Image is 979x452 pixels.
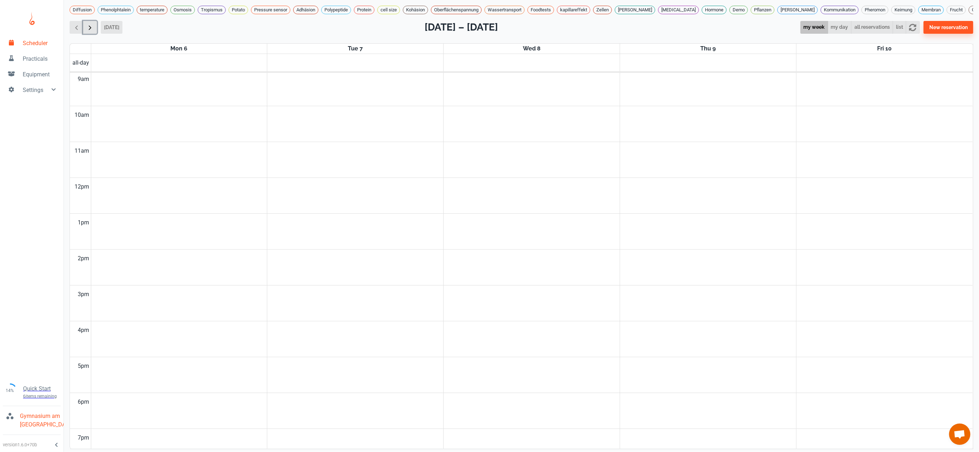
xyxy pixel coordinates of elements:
span: kapillareffekt [557,6,590,13]
span: Hormone [702,6,726,13]
div: Wassertransport [485,6,525,14]
div: Polypeptide [321,6,351,14]
span: Pflanzen [751,6,774,13]
div: 2pm [77,250,91,267]
div: 10am [73,106,91,124]
div: Diffusion [70,6,95,14]
div: cell size [377,6,400,14]
span: Kommunikation [821,6,858,13]
div: Chat öffnen [949,424,970,445]
a: October 8, 2025 [521,44,542,54]
div: [PERSON_NAME] [615,6,655,14]
div: 7pm [77,429,91,447]
div: Hormone [702,6,727,14]
div: Zellen [593,6,612,14]
button: Next week [83,21,97,34]
div: Frucht [947,6,966,14]
div: 1pm [77,214,91,232]
div: Osmosis [170,6,195,14]
span: [MEDICAL_DATA] [658,6,699,13]
span: Foodtests [528,6,554,13]
div: Foodtests [527,6,554,14]
div: temperature [137,6,168,14]
span: temperature [137,6,167,13]
button: [DATE] [101,21,122,34]
div: 12pm [73,178,91,196]
div: Demo [729,6,748,14]
div: Potato [229,6,248,14]
div: 5pm [77,357,91,375]
div: 9am [77,70,91,88]
div: Phenolphtalein [98,6,134,14]
span: Pressure sensor [251,6,290,13]
a: October 7, 2025 [346,44,364,54]
div: Keimung [891,6,915,14]
div: 11am [73,142,91,160]
span: [PERSON_NAME] [778,6,817,13]
span: Membran [919,6,944,13]
div: Pheromon [862,6,888,14]
span: all-day [71,59,91,67]
div: Oberflächenspannung [431,6,482,14]
span: Protein [354,6,374,13]
div: Tropismus [198,6,226,14]
button: my week [800,21,828,34]
div: kapillareffekt [557,6,590,14]
div: 6pm [77,393,91,411]
span: Zellen [594,6,612,13]
a: October 10, 2025 [876,44,893,54]
a: October 6, 2025 [169,44,189,54]
div: 4pm [77,321,91,339]
div: Pflanzen [751,6,775,14]
span: Pheromon [862,6,888,13]
div: Protein [354,6,374,14]
div: Adhäsion [293,6,318,14]
span: Wassertransport [485,6,524,13]
div: 3pm [77,285,91,303]
a: October 9, 2025 [699,44,717,54]
span: Keimung [892,6,915,13]
span: Oberflächenspannung [431,6,481,13]
h2: [DATE] – [DATE] [425,20,498,35]
span: Kohäsion [403,6,428,13]
button: all reservations [851,21,893,34]
span: Frucht [947,6,966,13]
span: Osmosis [171,6,195,13]
div: Membran [918,6,944,14]
span: Demo [730,6,748,13]
span: Diffusion [70,6,94,13]
button: list [893,21,906,34]
span: Tropismus [198,6,225,13]
span: Adhäsion [294,6,318,13]
span: cell size [378,6,400,13]
button: my day [828,21,852,34]
div: Kohäsion [403,6,428,14]
div: Pressure sensor [251,6,290,14]
div: Kommunikation [821,6,859,14]
span: [PERSON_NAME] [615,6,655,13]
span: Phenolphtalein [98,6,133,13]
button: Previous week [70,21,83,34]
div: [MEDICAL_DATA] [658,6,699,14]
span: Potato [229,6,248,13]
button: refresh [906,21,920,34]
div: [PERSON_NAME] [777,6,818,14]
button: New reservation [924,21,973,34]
span: Polypeptide [322,6,351,13]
